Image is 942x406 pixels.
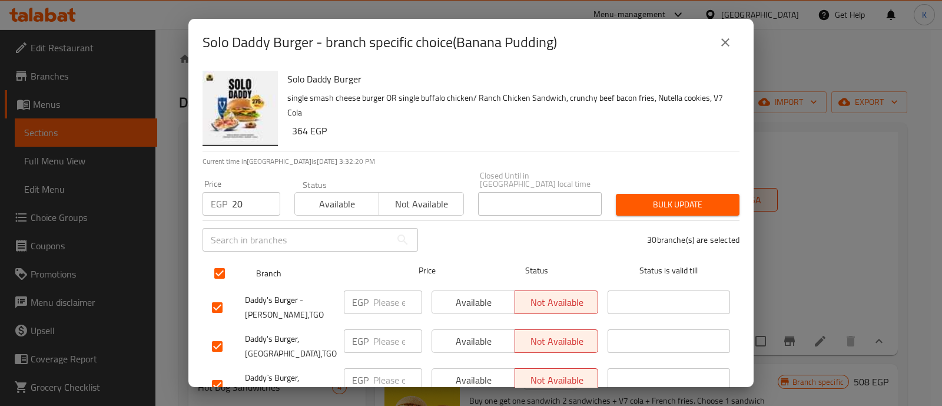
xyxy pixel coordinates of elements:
[432,368,515,392] button: Available
[388,263,466,278] span: Price
[437,372,510,389] span: Available
[294,192,379,216] button: Available
[256,266,379,281] span: Branch
[625,197,730,212] span: Bulk update
[520,333,593,350] span: Not available
[300,196,374,213] span: Available
[432,291,515,314] button: Available
[373,329,422,353] input: Please enter price
[292,123,730,139] h6: 364 EGP
[245,293,334,322] span: Daddy's Burger - [PERSON_NAME],TGO
[373,368,422,392] input: Please enter price
[384,196,459,213] span: Not available
[616,194,739,216] button: Bulk update
[203,33,557,52] h2: Solo Daddy Burger - branch specific choice(Banana Pudding)
[432,329,515,353] button: Available
[352,373,369,387] p: EGP
[608,263,730,278] span: Status is valid till
[245,371,334,400] span: Daddy`s Burger, [PERSON_NAME],TGO
[647,234,739,246] p: 30 branche(s) are selected
[437,294,510,311] span: Available
[211,197,227,211] p: EGP
[203,71,278,146] img: Solo Daddy Burger
[379,192,463,216] button: Not available
[352,295,369,309] p: EGP
[245,332,334,361] span: Daddy's Burger, [GEOGRAPHIC_DATA],TGO
[515,329,598,353] button: Not available
[203,228,391,252] input: Search in branches
[287,71,730,87] h6: Solo Daddy Burger
[515,291,598,314] button: Not available
[476,263,598,278] span: Status
[520,294,593,311] span: Not available
[373,291,422,314] input: Please enter price
[437,333,510,350] span: Available
[287,91,730,120] p: single smash cheese burger OR single buffalo chicken/ Ranch Chicken Sandwich, crunchy beef bacon ...
[515,368,598,392] button: Not available
[352,334,369,348] p: EGP
[232,192,280,216] input: Please enter price
[520,372,593,389] span: Not available
[203,156,739,167] p: Current time in [GEOGRAPHIC_DATA] is [DATE] 3:32:20 PM
[711,28,739,57] button: close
